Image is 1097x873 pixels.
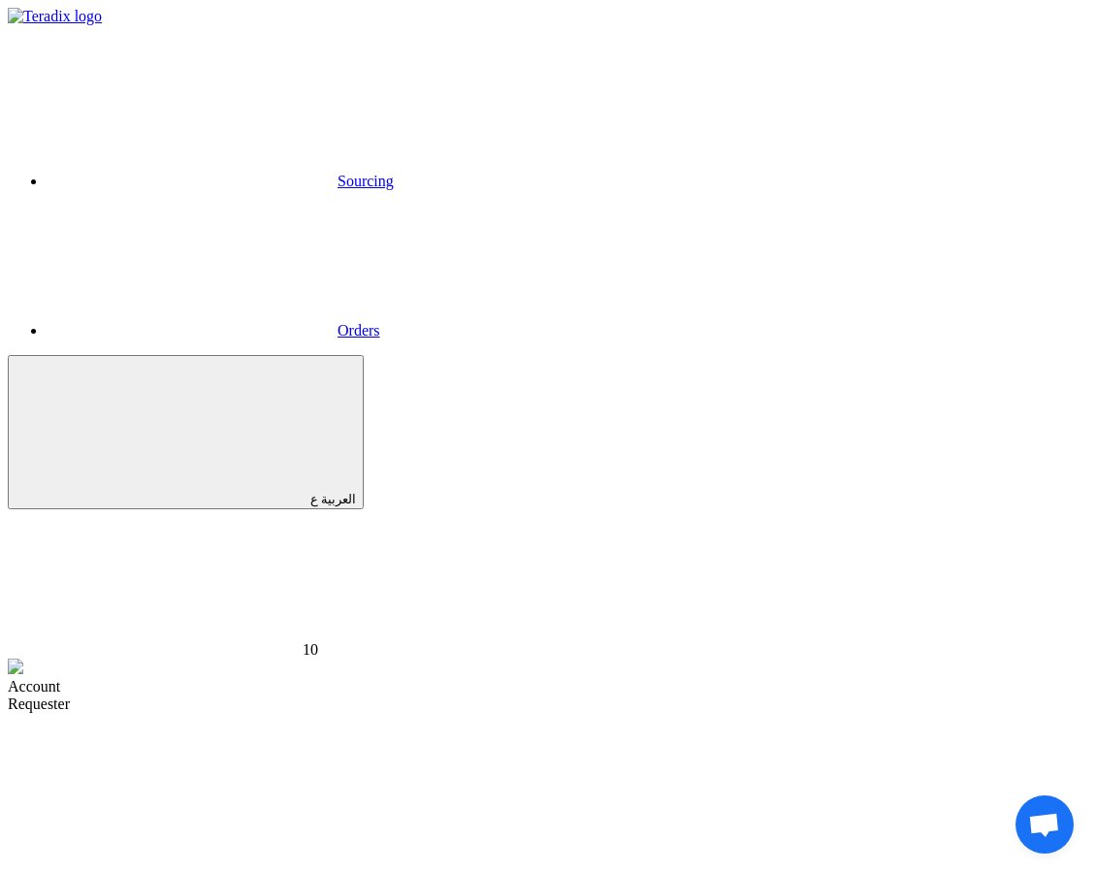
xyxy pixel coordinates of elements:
div: Account [8,678,1089,695]
a: Sourcing [47,173,394,189]
button: العربية ع [8,355,364,509]
img: Teradix logo [8,8,102,25]
span: العربية [321,492,356,506]
div: Requester [8,695,1089,713]
img: profile_test.png [8,659,23,674]
span: ع [310,492,318,506]
div: Open chat [1016,795,1074,854]
a: Orders [47,322,380,339]
span: 10 [303,641,318,658]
